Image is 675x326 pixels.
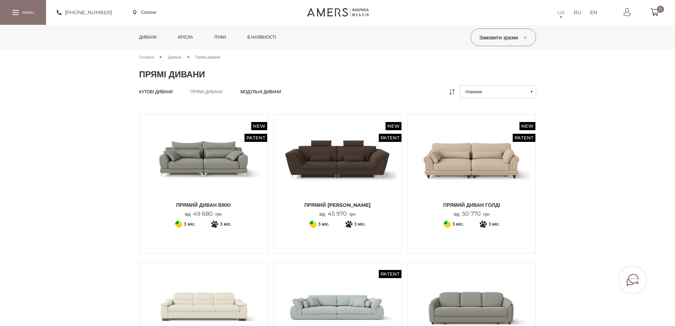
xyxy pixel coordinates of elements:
[134,25,162,50] a: Дивани
[452,220,464,228] span: 3 міс.
[173,25,198,50] a: Крісла
[251,122,267,130] span: New
[519,122,535,130] span: New
[657,6,664,13] span: 0
[184,220,195,228] span: 3 міс.
[590,8,597,17] a: EN
[145,201,262,209] span: Прямий диван ВІККІ
[279,120,396,217] a: New Patent Прямий Диван Грейсі Прямий Диван Грейсі Прямий [PERSON_NAME] від45 970грн
[413,120,530,217] a: New Patent Прямий диван ГОЛДІ Прямий диван ГОЛДІ Прямий диван ГОЛДІ від50 770грн
[168,55,181,60] span: Дивани
[244,134,267,142] span: Patent
[133,9,156,16] a: Салони
[185,211,222,217] p: від грн
[574,8,581,17] a: RU
[454,211,490,217] p: від грн
[220,220,231,228] span: 3 міс.
[209,25,232,50] a: Пуфи
[489,220,500,228] span: 3 міс.
[240,89,281,95] a: Модульні дивани
[460,85,536,98] button: Новинки
[325,210,349,217] span: 45 970
[168,54,181,60] a: Дивани
[191,210,215,217] span: 49 680
[145,120,262,217] a: New Patent Прямий диван ВІККІ Прямий диван ВІККІ Прямий диван ВІККІ від49 680грн
[57,8,112,17] a: [PHONE_NUMBER]
[413,201,530,209] span: Прямий диван ГОЛДІ
[379,270,401,278] span: Patent
[320,211,356,217] p: від грн
[557,8,565,17] a: UA
[242,25,281,50] a: в наявності
[279,201,396,209] span: Прямий [PERSON_NAME]
[513,134,535,142] span: Patent
[379,134,401,142] span: Patent
[139,69,536,80] h1: Прямі дивани
[318,220,330,228] span: 3 міс.
[460,210,483,217] span: 50 770
[479,34,527,41] span: Замовити зразки
[354,220,366,228] span: 3 міс.
[139,55,154,60] span: Головна
[139,54,154,60] a: Головна
[471,28,536,46] button: Замовити зразки
[386,122,401,130] span: New
[139,89,173,95] a: Кутові дивани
